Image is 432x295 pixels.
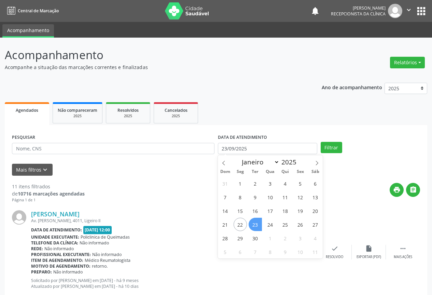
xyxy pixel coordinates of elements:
span: Outubro 6, 2025 [234,245,247,258]
b: Rede: [31,246,43,252]
span: Outubro 8, 2025 [264,245,277,258]
img: img [12,210,26,225]
div: [PERSON_NAME] [331,5,386,11]
a: Acompanhamento [2,24,54,38]
strong: 10716 marcações agendadas [18,190,85,197]
div: Página 1 de 1 [12,197,85,203]
span: Setembro 16, 2025 [249,204,262,217]
a: Central de Marcação [5,5,59,16]
span: Outubro 3, 2025 [294,231,307,245]
div: Exportar (PDF) [357,255,381,259]
b: Telefone da clínica: [31,240,78,246]
button: apps [415,5,427,17]
b: Preparo: [31,269,52,275]
span: Setembro 20, 2025 [309,204,322,217]
span: Central de Marcação [18,8,59,14]
span: Não informado [80,240,109,246]
span: Não informado [53,269,83,275]
span: Outubro 5, 2025 [219,245,232,258]
i: insert_drive_file [365,245,373,252]
select: Month [239,157,280,167]
span: Setembro 8, 2025 [234,190,247,204]
i:  [409,186,417,193]
span: Setembro 1, 2025 [234,177,247,190]
span: Setembro 14, 2025 [219,204,232,217]
img: img [388,4,402,18]
span: Setembro 27, 2025 [309,218,322,231]
span: Setembro 18, 2025 [279,204,292,217]
span: Setembro 5, 2025 [294,177,307,190]
span: Setembro 21, 2025 [219,218,232,231]
div: Mais ações [394,255,412,259]
span: Seg [233,170,248,174]
span: Dom [218,170,233,174]
span: [DATE] 12:00 [83,226,112,234]
button: print [390,183,404,197]
span: Setembro 3, 2025 [264,177,277,190]
span: Setembro 15, 2025 [234,204,247,217]
i:  [405,6,413,14]
span: Setembro 23, 2025 [249,218,262,231]
span: Sex [293,170,308,174]
span: Qui [278,170,293,174]
button:  [402,4,415,18]
span: Outubro 7, 2025 [249,245,262,258]
span: Setembro 7, 2025 [219,190,232,204]
span: Recepcionista da clínica [331,11,386,17]
span: Setembro 13, 2025 [309,190,322,204]
span: Outubro 11, 2025 [309,245,322,258]
span: Resolvidos [117,107,139,113]
span: Outubro 9, 2025 [279,245,292,258]
span: Médico Reumatologista [85,257,130,263]
label: PESQUISAR [12,132,35,143]
input: Year [279,158,302,166]
div: Resolvido [326,255,343,259]
span: Setembro 29, 2025 [234,231,247,245]
span: Agendados [16,107,38,113]
b: Motivo de agendamento: [31,263,90,269]
span: Cancelados [165,107,187,113]
i: check [331,245,338,252]
div: de [12,190,85,197]
p: Acompanhe a situação das marcações correntes e finalizadas [5,64,301,71]
span: Não compareceram [58,107,97,113]
span: Setembro 6, 2025 [309,177,322,190]
b: Profissional executante: [31,252,91,257]
span: Setembro 19, 2025 [294,204,307,217]
p: Acompanhamento [5,46,301,64]
span: Ter [248,170,263,174]
span: Setembro 28, 2025 [219,231,232,245]
span: Setembro 26, 2025 [294,218,307,231]
div: 2025 [159,113,193,119]
b: Item de agendamento: [31,257,83,263]
span: Setembro 24, 2025 [264,218,277,231]
span: Agosto 31, 2025 [219,177,232,190]
button: Filtrar [321,142,342,153]
span: Policlinica de Queimadas [81,234,130,240]
span: Outubro 4, 2025 [309,231,322,245]
span: Outubro 2, 2025 [279,231,292,245]
input: Selecione um intervalo [218,143,317,155]
span: Setembro 10, 2025 [264,190,277,204]
input: Nome, CNS [12,143,214,155]
span: Não informado [92,252,122,257]
button:  [406,183,420,197]
button: Mais filtroskeyboard_arrow_down [12,164,53,176]
div: Av. [PERSON_NAME], 4011, Ligeiro II [31,218,318,224]
span: Setembro 17, 2025 [264,204,277,217]
span: Qua [263,170,278,174]
span: Setembro 25, 2025 [279,218,292,231]
span: Outubro 1, 2025 [264,231,277,245]
span: Setembro 4, 2025 [279,177,292,190]
b: Unidade executante: [31,234,79,240]
span: Setembro 11, 2025 [279,190,292,204]
span: Não informado [44,246,74,252]
span: Setembro 2, 2025 [249,177,262,190]
span: Sáb [308,170,323,174]
p: Solicitado por [PERSON_NAME] em [DATE] - há 9 meses Atualizado por [PERSON_NAME] em [DATE] - há 1... [31,278,318,289]
div: 11 itens filtrados [12,183,85,190]
i:  [399,245,407,252]
span: retorno. [92,263,108,269]
label: DATA DE ATENDIMENTO [218,132,267,143]
a: [PERSON_NAME] [31,210,80,218]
